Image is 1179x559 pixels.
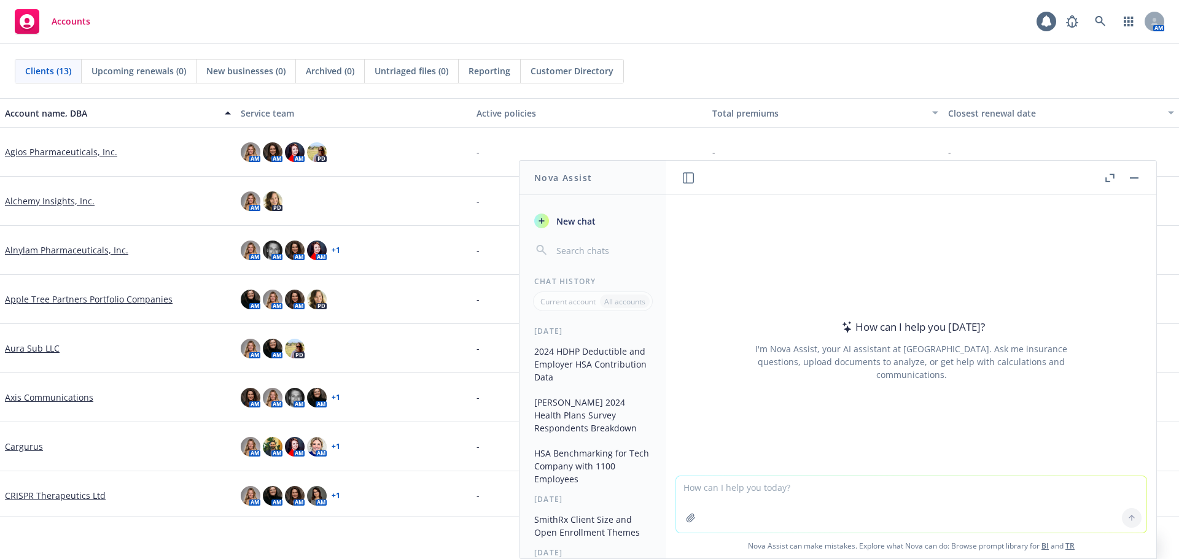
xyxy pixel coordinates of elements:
img: photo [263,486,282,506]
h1: Nova Assist [534,171,592,184]
span: - [477,342,480,355]
span: Customer Directory [531,64,613,77]
img: photo [241,191,260,211]
span: - [477,293,480,306]
button: New chat [529,210,656,232]
div: I'm Nova Assist, your AI assistant at [GEOGRAPHIC_DATA]. Ask me insurance questions, upload docum... [739,342,1084,381]
div: Closest renewal date [948,107,1161,120]
a: + 1 [332,492,340,499]
input: Search chats [554,242,652,259]
button: Total premiums [707,98,943,128]
img: photo [263,290,282,309]
img: photo [285,241,305,260]
img: photo [307,437,327,457]
img: photo [285,388,305,407]
p: All accounts [604,296,645,307]
a: + 1 [332,394,340,401]
a: Search [1088,9,1113,34]
img: photo [307,241,327,260]
div: Total premiums [712,107,925,120]
div: [DATE] [519,494,666,504]
img: photo [307,290,327,309]
img: photo [241,486,260,506]
img: photo [263,437,282,457]
a: Accounts [10,4,95,39]
span: - [477,244,480,256]
img: photo [285,290,305,309]
img: photo [241,290,260,309]
button: Closest renewal date [943,98,1179,128]
span: New chat [554,215,596,228]
span: - [712,145,715,158]
a: BI [1041,541,1049,551]
a: Aura Sub LLC [5,342,60,355]
img: photo [263,339,282,358]
div: [DATE] [519,547,666,558]
a: Cargurus [5,440,43,453]
a: + 1 [332,443,340,450]
button: HSA Benchmarking for Tech Company with 1100 Employees [529,443,656,489]
img: photo [307,388,327,407]
span: Accounts [52,17,90,26]
span: - [477,440,480,453]
button: [PERSON_NAME] 2024 Health Plans Survey Respondents Breakdown [529,392,656,438]
img: photo [285,142,305,162]
div: How can I help you [DATE]? [838,319,985,335]
span: - [477,489,480,502]
img: photo [263,142,282,162]
div: [DATE] [519,326,666,336]
img: photo [241,142,260,162]
a: Apple Tree Partners Portfolio Companies [5,293,173,306]
a: Switch app [1116,9,1141,34]
button: Active policies [472,98,707,128]
a: Alchemy Insights, Inc. [5,195,95,207]
img: photo [263,241,282,260]
img: photo [263,191,282,211]
img: photo [307,142,327,162]
span: Upcoming renewals (0) [91,64,186,77]
a: + 1 [332,247,340,254]
button: 2024 HDHP Deductible and Employer HSA Contribution Data [529,341,656,387]
p: Current account [540,296,596,307]
div: Service team [241,107,467,120]
span: Archived (0) [306,64,354,77]
img: photo [307,486,327,506]
button: Service team [236,98,472,128]
span: Untriaged files (0) [375,64,448,77]
span: - [948,145,951,158]
img: photo [285,339,305,358]
img: photo [263,388,282,407]
a: Axis Communications [5,391,93,404]
div: Account name, DBA [5,107,217,120]
img: photo [241,339,260,358]
a: CRISPR Therapeutics Ltd [5,489,106,502]
span: Reporting [469,64,510,77]
span: Clients (13) [25,64,71,77]
span: Nova Assist can make mistakes. Explore what Nova can do: Browse prompt library for and [671,533,1151,558]
img: photo [285,486,305,506]
span: New businesses (0) [206,64,286,77]
img: photo [241,241,260,260]
img: photo [241,388,260,407]
a: Agios Pharmaceuticals, Inc. [5,145,117,158]
a: Alnylam Pharmaceuticals, Inc. [5,244,128,256]
a: TR [1065,541,1075,551]
img: photo [285,437,305,457]
span: - [477,195,480,207]
span: - [477,391,480,404]
a: Report a Bug [1060,9,1084,34]
button: SmithRx Client Size and Open Enrollment Themes [529,509,656,542]
div: Chat History [519,276,666,287]
div: Active policies [477,107,702,120]
img: photo [241,437,260,457]
span: - [477,145,480,158]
